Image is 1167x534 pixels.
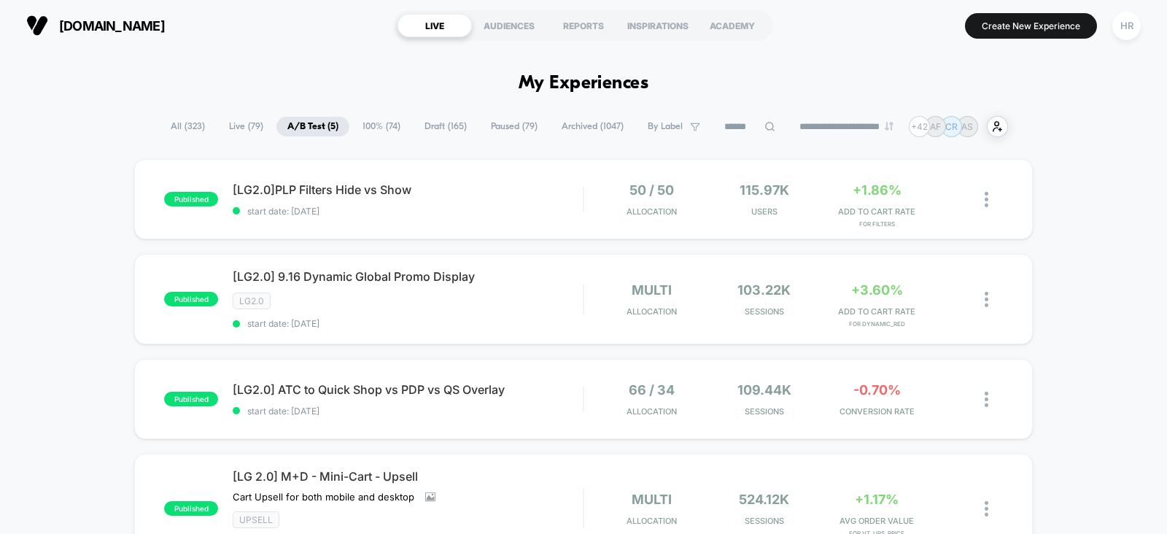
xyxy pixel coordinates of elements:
span: All ( 323 ) [160,117,216,136]
button: HR [1108,11,1145,41]
span: Paused ( 79 ) [480,117,548,136]
div: LIVE [398,14,472,37]
span: Cart Upsell for both mobile and desktop [233,491,414,503]
span: Archived ( 1047 ) [551,117,635,136]
span: AVG ORDER VALUE [824,516,930,526]
div: ACADEMY [695,14,769,37]
span: 109.44k [737,382,791,398]
span: [LG2.0] 9.16 Dynamic Global Promo Display [233,269,583,284]
span: Allocation [627,516,677,526]
span: Upsell [233,511,279,528]
span: start date: [DATE] [233,406,583,417]
span: Allocation [627,306,677,317]
p: AF [930,121,941,132]
span: LG2.0 [233,293,271,309]
span: -0.70% [853,382,901,398]
span: CONVERSION RATE [824,406,930,417]
p: CR [945,121,958,132]
span: [DOMAIN_NAME] [59,18,165,34]
div: REPORTS [546,14,621,37]
img: close [985,501,988,516]
span: Allocation [627,406,677,417]
div: HR [1112,12,1141,40]
div: + 42 [909,116,930,137]
img: close [985,192,988,207]
span: Users [711,206,817,217]
img: close [985,292,988,307]
span: start date: [DATE] [233,318,583,329]
span: Sessions [711,516,817,526]
span: published [164,192,218,206]
img: end [885,122,893,131]
span: multi [632,492,672,507]
p: AS [961,121,973,132]
span: +1.17% [855,492,899,507]
span: 100% ( 74 ) [352,117,411,136]
span: for Filters [824,220,930,228]
div: AUDIENCES [472,14,546,37]
span: Live ( 79 ) [218,117,274,136]
button: [DOMAIN_NAME] [22,14,169,37]
span: +1.86% [853,182,902,198]
span: multi [632,282,672,298]
span: for Dynamic_Red [824,320,930,328]
h1: My Experiences [519,73,649,94]
span: 103.22k [737,282,791,298]
span: 66 / 34 [629,382,675,398]
span: +3.60% [851,282,903,298]
span: ADD TO CART RATE [824,206,930,217]
span: Sessions [711,306,817,317]
span: published [164,292,218,306]
span: published [164,392,218,406]
span: 524.12k [739,492,789,507]
span: Draft ( 165 ) [414,117,478,136]
div: INSPIRATIONS [621,14,695,37]
span: By Label [648,121,683,132]
span: [LG2.0]PLP Filters Hide vs Show [233,182,583,197]
span: 115.97k [740,182,789,198]
img: Visually logo [26,15,48,36]
button: Create New Experience [965,13,1097,39]
span: start date: [DATE] [233,206,583,217]
span: ADD TO CART RATE [824,306,930,317]
span: Sessions [711,406,817,417]
img: close [985,392,988,407]
span: Allocation [627,206,677,217]
span: 50 / 50 [629,182,674,198]
span: A/B Test ( 5 ) [276,117,349,136]
span: published [164,501,218,516]
span: [LG2.0] ATC to Quick Shop vs PDP vs QS Overlay [233,382,583,397]
span: [LG 2.0] M+D - Mini-Cart - Upsell [233,469,583,484]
